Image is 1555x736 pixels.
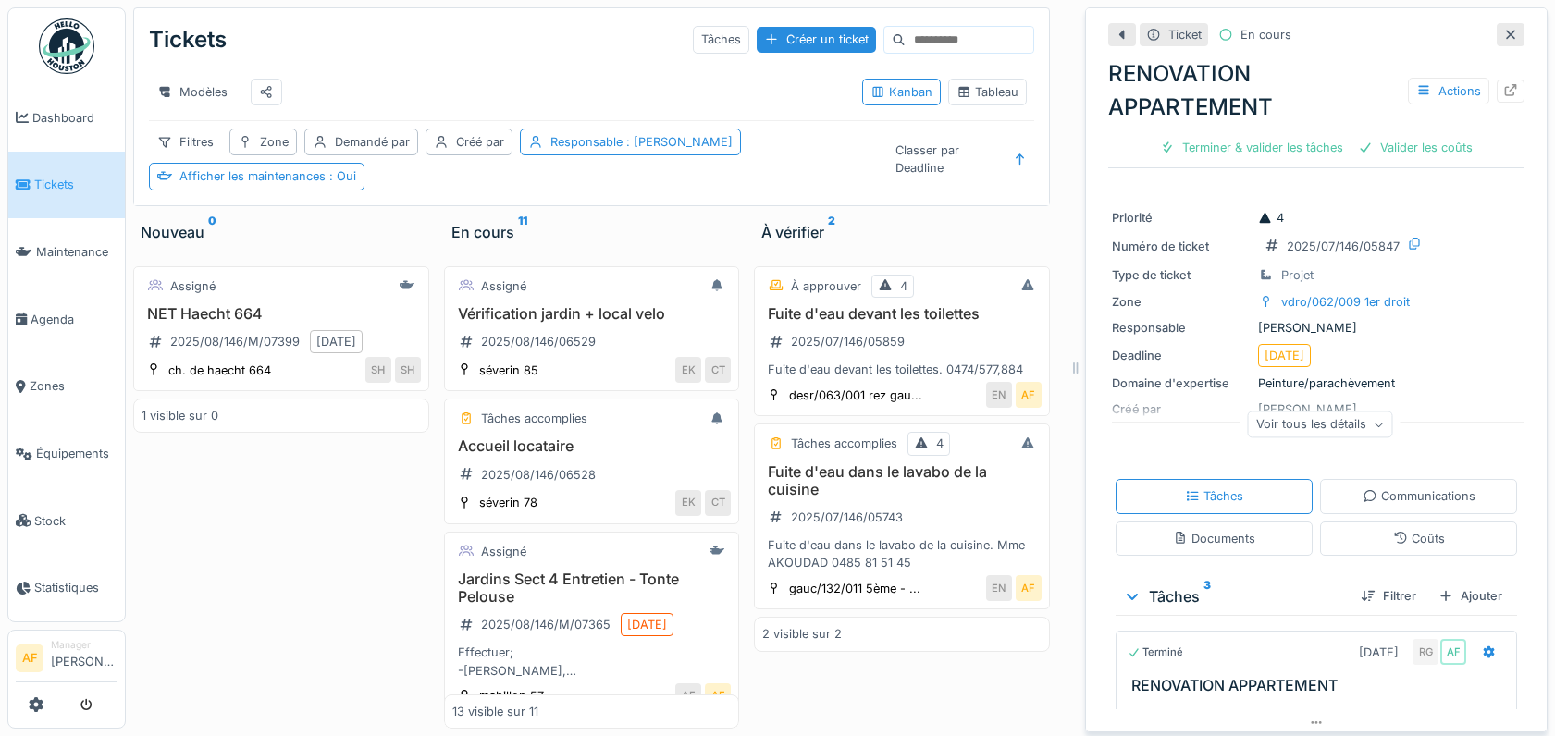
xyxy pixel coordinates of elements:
div: Assigné [481,543,526,560]
div: Documents [1173,530,1255,547]
div: Demandé par [335,133,410,151]
div: Numéro de ticket [1112,238,1251,255]
div: Deadline [1112,347,1251,364]
div: 2025/08/146/06529 [481,333,596,350]
div: Assigné [481,277,526,295]
div: 1 visible sur 0 [142,407,218,424]
h3: Fuite d'eau devant les toilettes [762,305,1042,323]
a: Agenda [8,286,125,353]
div: séverin 78 [479,494,537,511]
sup: 11 [518,221,527,243]
img: Badge_color-CXgf-gQk.svg [39,18,94,74]
div: Modèles [149,79,236,105]
div: CT [705,357,731,383]
sup: 3 [1203,585,1211,607]
div: RG [1413,639,1438,665]
div: Nouveau [141,221,422,243]
div: À approuver [791,277,861,295]
a: Zones [8,353,125,421]
div: En cours [1240,26,1291,43]
sup: 2 [828,221,835,243]
h3: Jardins Sect 4 Entretien - Tonte Pelouse [452,570,732,606]
div: AF [1016,382,1042,408]
div: SH [365,357,391,383]
h3: Fuite d'eau dans le lavabo de la cuisine [762,463,1042,498]
a: Dashboard [8,84,125,152]
div: gauc/132/011 5ème - ... [789,580,920,597]
div: En cours [451,221,733,243]
div: Tableau [956,83,1018,101]
span: : [PERSON_NAME] [623,135,733,149]
div: 2025/07/146/05847 [1287,238,1400,255]
li: [PERSON_NAME] [51,638,117,678]
div: 2025/07/146/05859 [791,333,905,350]
span: Agenda [31,311,117,328]
div: Valider les coûts [1351,135,1480,160]
div: EN [986,382,1012,408]
div: Créer un ticket [757,27,876,52]
a: Équipements [8,420,125,487]
div: AF [1016,575,1042,601]
div: Assigné [170,277,216,295]
div: Filtrer [1353,583,1424,608]
div: [DATE] [1265,347,1304,364]
div: À vérifier [761,221,1043,243]
div: 2 visible sur 2 [762,625,842,643]
a: AF Manager[PERSON_NAME] [16,638,117,682]
div: Fuite d'eau dans le lavabo de la cuisine. Mme AKOUDAD 0485 81 51 45 [762,536,1042,571]
div: SH [395,357,421,383]
div: AF [705,683,731,709]
div: CT [705,490,731,516]
h3: RENOVATION APPARTEMENT [1131,677,1509,694]
div: Tâches [1123,585,1346,607]
div: Tâches accomplies [791,435,897,452]
div: EK [675,490,701,516]
div: RENOVATION APPARTEMENT [1108,57,1524,124]
span: : Oui [326,169,356,183]
div: Voir tous les détails [1248,411,1393,438]
span: Zones [30,377,117,395]
div: Afficher les maintenances [179,167,356,185]
span: Stock [34,512,117,530]
div: EK [675,357,701,383]
div: [PERSON_NAME] [1112,319,1521,337]
div: Zone [1112,293,1251,311]
div: 2025/08/146/M/07399 [170,333,300,350]
div: AF [675,683,701,709]
div: Ticket [1168,26,1202,43]
div: vdro/062/009 1er droit [1281,293,1410,311]
div: Classer par Deadline [887,137,1003,181]
div: [DATE] [1359,644,1399,661]
h3: Accueil locataire [452,437,732,455]
div: Peinture/parachèvement [1112,374,1521,392]
div: Type de ticket [1112,266,1251,284]
span: Maintenance [36,243,117,261]
div: 2025/08/146/06528 [481,466,596,484]
div: mahillon 57 [479,687,544,705]
a: Maintenance [8,218,125,286]
span: Tickets [34,176,117,193]
span: Statistiques [34,579,117,596]
div: Manager [51,638,117,652]
div: Effectuer; -[PERSON_NAME], - ELAGAGE LEGER, - DEBROUSSAILLAGE, -SOUFFLER LES PAPIERS PLUS CANNETT... [452,644,732,679]
span: Dashboard [32,109,117,127]
div: Terminé [1128,644,1183,660]
div: Kanban [870,83,932,101]
div: 4 [936,435,944,452]
div: Responsable [550,133,733,151]
div: Zone [260,133,289,151]
li: AF [16,644,43,672]
a: Stock [8,487,125,555]
div: Tickets [149,16,227,64]
div: 2025/08/146/M/07365 [481,616,611,633]
div: Actions [1408,78,1489,104]
h3: Vérification jardin + local velo [452,305,732,323]
div: Tâches [693,26,749,53]
div: Fuite d'eau devant les toilettes. 0474/577,884 [762,361,1042,378]
div: Terminer & valider les tâches [1153,135,1351,160]
div: Créé par [456,133,504,151]
div: Coûts [1393,530,1445,547]
div: EN [986,575,1012,601]
div: 4 [900,277,907,295]
span: Équipements [36,445,117,462]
